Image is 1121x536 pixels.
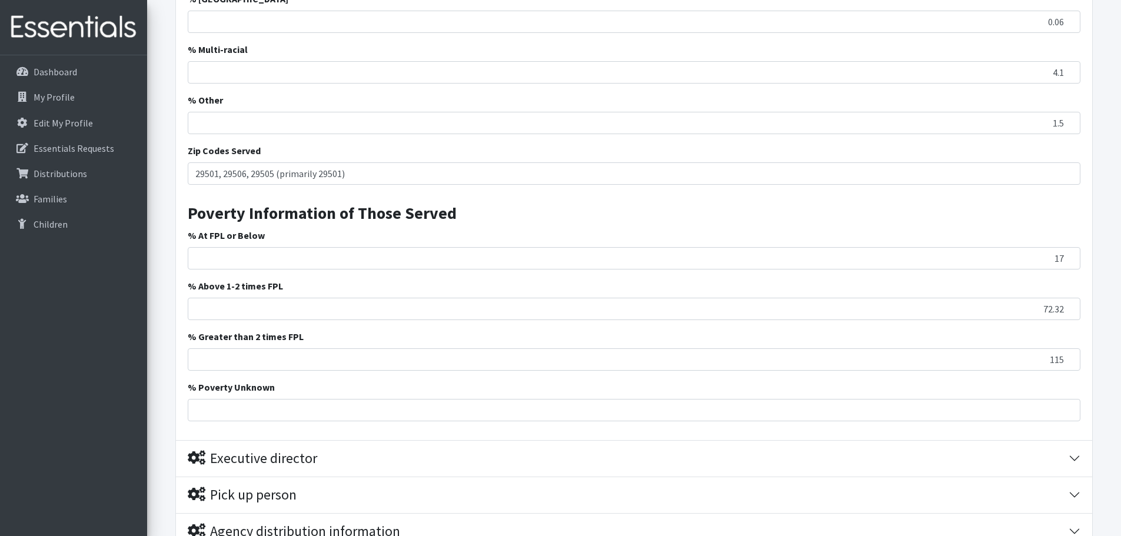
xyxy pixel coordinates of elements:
a: Families [5,187,142,211]
strong: Poverty Information of Those Served [188,202,457,224]
label: Zip Codes Served [188,144,261,158]
div: Executive director [188,450,317,467]
p: Edit My Profile [34,117,93,129]
button: Pick up person [176,477,1092,513]
div: Pick up person [188,487,297,504]
label: % Above 1-2 times FPL [188,279,283,293]
p: Children [34,218,68,230]
a: Distributions [5,162,142,185]
label: % Other [188,93,223,107]
img: HumanEssentials [5,8,142,47]
label: % Poverty Unknown [188,380,275,394]
a: My Profile [5,85,142,109]
a: Children [5,212,142,236]
p: Distributions [34,168,87,179]
label: % At FPL or Below [188,228,265,242]
a: Essentials Requests [5,137,142,160]
p: Families [34,193,67,205]
label: % Greater than 2 times FPL [188,329,304,344]
button: Executive director [176,441,1092,477]
p: Dashboard [34,66,77,78]
a: Dashboard [5,60,142,84]
a: Edit My Profile [5,111,142,135]
label: % Multi-racial [188,42,248,56]
p: Essentials Requests [34,142,114,154]
p: My Profile [34,91,75,103]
